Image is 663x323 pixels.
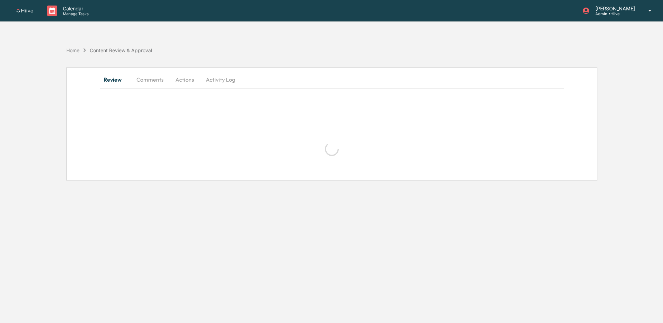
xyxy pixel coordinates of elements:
[200,71,241,88] button: Activity Log
[100,71,564,88] div: secondary tabs example
[57,11,92,16] p: Manage Tasks
[100,71,131,88] button: Review
[57,6,92,11] p: Calendar
[169,71,200,88] button: Actions
[17,9,33,13] img: logo
[590,6,638,11] p: [PERSON_NAME]
[66,47,79,53] div: Home
[90,47,152,53] div: Content Review & Approval
[590,11,638,16] p: Admin • Hiive
[131,71,169,88] button: Comments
